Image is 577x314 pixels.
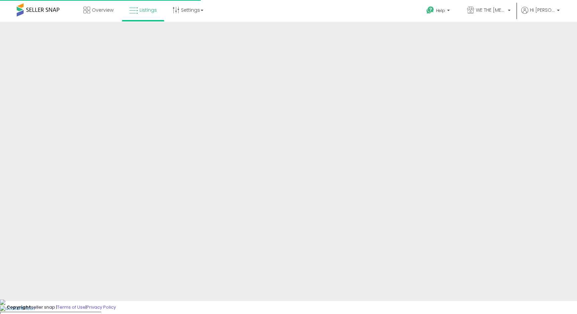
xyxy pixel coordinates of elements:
span: Hi [PERSON_NAME] [530,7,555,13]
span: WE THE [MEDICAL_DATA] [476,7,506,13]
span: Listings [140,7,157,13]
a: Help [421,1,456,22]
a: Hi [PERSON_NAME] [521,7,560,22]
i: Get Help [426,6,434,14]
span: Overview [92,7,114,13]
span: Help [436,8,445,13]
